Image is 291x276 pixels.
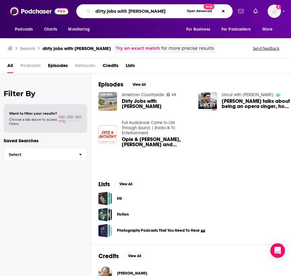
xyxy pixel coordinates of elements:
[98,252,119,260] h2: Credits
[98,224,112,237] a: Photography Podcasts That You Need To Hear 📷
[98,125,117,144] img: Opie & Anthony, Bill Burr and Mike Row, September 18, 2012 by Opie & Anthony | Audiobook
[117,227,205,234] a: Photography Podcasts That You Need To Hear 📷
[4,153,74,157] span: Select
[124,252,145,260] button: View All
[268,5,281,18] img: User Profile
[268,5,281,18] button: Show profile menu
[9,117,57,126] span: Choose a tab above to access filters.
[75,61,95,73] span: Networks
[43,45,111,51] h3: dirty jobs with [PERSON_NAME]
[48,61,68,73] a: Episodes
[186,25,210,34] span: For Business
[187,10,212,13] span: Open Advanced
[98,180,137,188] a: ListsView All
[4,89,87,98] h2: Filter By
[7,61,13,73] a: All
[20,45,35,51] h3: Search
[44,25,57,34] span: Charts
[98,92,117,111] img: Dirty Jobs with Mike Rowe
[262,25,273,34] span: More
[222,99,291,109] a: Mike Rowe talks about being an opera singer, how Dirty Jobs began, why colleges and politicians d...
[251,6,260,16] a: Show notifications dropdown
[128,81,150,88] button: View All
[76,4,233,18] div: Search podcasts, credits, & more...
[172,93,176,96] span: 43
[98,192,112,205] a: biz
[93,6,184,16] input: Search podcasts, credits, & more...
[117,271,147,276] a: Mike Rowe
[236,6,246,16] a: Show notifications dropdown
[98,81,123,88] h2: Episodes
[122,92,164,97] a: American Countryside
[258,24,280,35] button: open menu
[221,25,251,34] span: For Podcasters
[11,24,41,35] button: open menu
[98,208,112,221] a: Fiction
[268,5,281,18] span: Logged in as ILATeam
[10,5,68,17] img: Podchaser - Follow, Share and Rate Podcasts
[98,81,150,88] a: EpisodesView All
[98,252,145,260] a: CreditsView All
[217,24,259,35] button: open menu
[64,24,98,35] button: open menu
[40,24,61,35] a: Charts
[98,180,110,188] h2: Lists
[116,45,160,52] a: Try an exact match
[115,180,137,188] button: View All
[103,61,118,73] a: Credits
[182,24,218,35] button: open menu
[68,25,90,34] span: Monitoring
[166,93,176,96] a: 43
[270,243,285,258] div: Open Intercom Messenger
[184,8,215,15] button: Open AdvancedNew
[9,111,57,116] span: Want to filter your results?
[117,271,147,276] span: [PERSON_NAME]
[20,61,41,73] span: Podcasts
[204,4,214,9] span: New
[117,211,129,218] a: Fiction
[222,92,273,97] a: Uncut with Jay Cutler
[122,99,191,109] a: Dirty Jobs with Mike Rowe
[126,61,135,73] a: Lists
[122,137,191,147] span: Opie & [PERSON_NAME], [PERSON_NAME] and [PERSON_NAME], [DATE] by [PERSON_NAME] & [PERSON_NAME] | ...
[276,5,281,9] svg: Add a profile image
[117,195,122,202] a: biz
[161,45,214,52] span: for more precise results
[4,148,87,161] button: Select
[122,137,191,147] a: Opie & Anthony, Bill Burr and Mike Row, September 18, 2012 by Opie & Anthony | Audiobook
[122,120,176,136] a: Full Audiobook Come to Life Through Sound | Radio & TV, Entertainment
[251,46,281,51] button: Send feedback
[222,99,291,109] span: [PERSON_NAME] talks about being an opera singer, how Dirty Jobs began, why colleges and politicia...
[198,92,217,111] img: Mike Rowe talks about being an opera singer, how Dirty Jobs began, why colleges and politicians d...
[4,138,87,143] p: Saved Searches
[15,25,33,34] span: Podcasts
[122,99,191,109] span: Dirty Jobs with [PERSON_NAME]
